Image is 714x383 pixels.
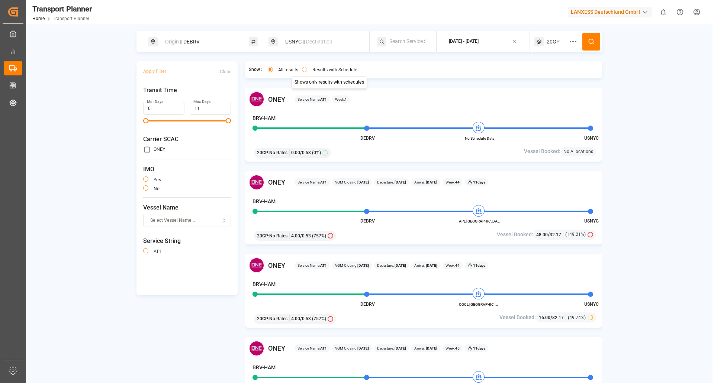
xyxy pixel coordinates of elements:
span: VGM Closing: [335,263,369,268]
b: [DATE] [394,180,406,184]
span: Origin || [165,39,182,45]
span: Week: [446,179,460,185]
label: Min Days [147,99,163,104]
span: VGM Closing: [335,179,369,185]
b: AT1 [320,263,327,267]
span: 4.00 / 0.53 [291,233,311,239]
b: [DATE] [357,180,369,184]
span: Carrier SCAC [143,135,231,144]
span: Vessel Name [143,203,231,212]
b: [DATE] [425,180,437,184]
div: DEBRV [161,35,241,49]
span: Arrival: [414,179,437,185]
button: LANXESS Deutschland GmbH [568,5,655,19]
img: Carrier [249,91,264,107]
span: (49.74%) [568,314,586,321]
b: AT1 [320,180,327,184]
span: IMO [143,165,231,174]
img: Carrier [249,175,264,190]
span: No Rates [269,315,287,322]
span: Vessel Booked: [524,147,560,155]
b: 11 days [473,180,485,184]
label: yes [154,178,161,182]
b: [DATE] [357,263,369,267]
b: 44 [455,263,460,267]
div: [DATE] - [DATE] [449,38,479,45]
button: Clear [220,65,231,78]
b: [DATE] [394,263,406,267]
h4: BRV-HAM [253,198,276,205]
div: Transport Planner [32,3,92,14]
span: 0.00 / 0.53 [291,149,311,156]
span: Vessel Booked: [497,231,533,238]
b: AT1 [320,97,327,101]
span: Week: [335,97,347,102]
div: Shows only results with schedules [292,76,367,89]
div: / [539,314,566,321]
b: 1 [345,97,347,101]
span: ONEY [268,343,285,353]
div: Clear [220,68,231,75]
span: Service Name: [297,345,327,351]
span: Select Vessel Name... [150,217,195,224]
label: ONEY [154,147,165,152]
button: Help Center [672,4,688,20]
span: 20GP [547,38,560,46]
span: USNYC [584,218,599,224]
label: Max Days [193,99,210,104]
div: / [536,231,563,238]
h4: BRV-HAM [253,114,276,122]
span: Departure: [377,179,406,185]
span: No Schedule Data [459,136,500,141]
span: No Allocations [563,148,593,155]
span: VGM Closing: [335,345,369,351]
a: Home [32,16,45,21]
span: No Rates [269,233,287,239]
span: (757%) [312,315,326,322]
span: Week: [446,263,460,268]
span: Service String [143,237,231,246]
span: 20GP : [257,149,269,156]
div: LANXESS Deutschland GmbH [568,7,652,17]
span: Show : [249,66,262,73]
b: AT1 [320,346,327,350]
span: USNYC [584,302,599,307]
img: Carrier [249,341,264,356]
b: [DATE] [425,263,437,267]
span: 48.00 [536,232,548,237]
span: Vessel Booked: [499,314,536,321]
label: All results [278,68,298,72]
span: Service Name: [297,97,327,102]
span: ONEY [268,94,285,104]
span: DEBRV [360,218,375,224]
span: ONEY [268,177,285,187]
label: no [154,186,160,191]
span: USNYC [584,136,599,141]
b: [DATE] [425,346,437,350]
span: 16.00 [539,315,550,320]
span: 32.17 [552,315,564,320]
span: OOCL [GEOGRAPHIC_DATA] [459,302,500,307]
span: (0%) [312,149,321,156]
span: 20GP : [257,315,269,322]
b: [DATE] [394,346,406,350]
b: [DATE] [357,346,369,350]
div: USNYC [281,35,361,49]
span: Departure: [377,345,406,351]
span: Service Name: [297,263,327,268]
span: Arrival: [414,263,437,268]
label: AT1 [154,249,161,254]
button: show 0 new notifications [655,4,672,20]
b: 44 [455,180,460,184]
span: || Destination [303,39,332,45]
span: Departure: [377,263,406,268]
span: Maximum [226,118,231,123]
img: Carrier [249,257,264,273]
span: Week: [446,345,460,351]
span: APL [GEOGRAPHIC_DATA] [459,218,500,224]
span: 20GP : [257,233,269,239]
span: (149.21%) [565,231,586,238]
h4: BRV-HAM [253,280,276,288]
span: DEBRV [360,136,375,141]
span: DEBRV [360,302,375,307]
